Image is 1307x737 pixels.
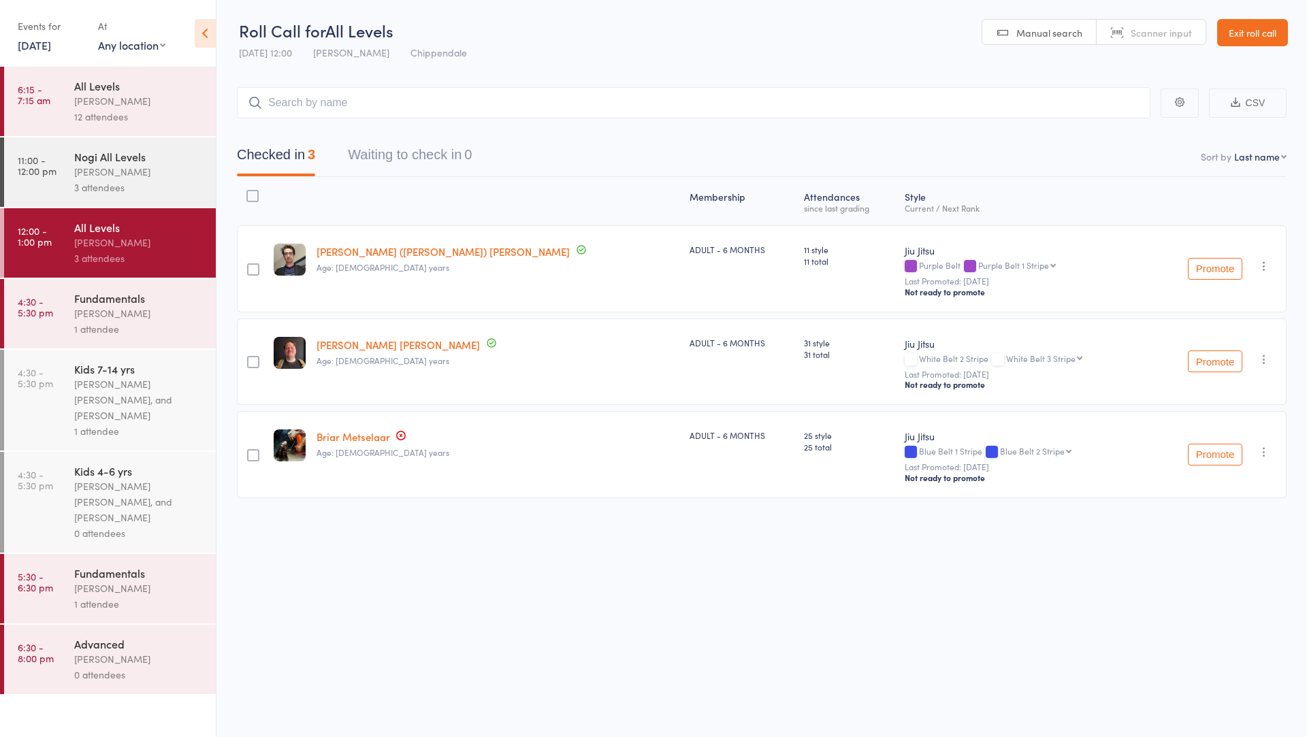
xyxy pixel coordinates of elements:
div: Kids 4-6 yrs [74,463,204,478]
div: Any location [98,37,165,52]
div: Jiu Jitsu [905,244,1143,257]
span: 31 style [804,337,894,348]
time: 4:30 - 5:30 pm [18,367,53,389]
a: 6:30 -8:00 pmAdvanced[PERSON_NAME]0 attendees [4,625,216,694]
div: [PERSON_NAME] [74,580,204,596]
div: Kids 7-14 yrs [74,361,204,376]
div: All Levels [74,78,204,93]
span: [DATE] 12:00 [239,46,292,59]
a: [DATE] [18,37,51,52]
div: 0 attendees [74,667,204,683]
div: 0 [464,147,472,162]
div: [PERSON_NAME] [PERSON_NAME], and [PERSON_NAME] [74,376,204,423]
div: [PERSON_NAME] [74,93,204,109]
div: [PERSON_NAME] [74,306,204,321]
button: Waiting to check in0 [348,140,472,176]
span: Roll Call for [239,19,325,42]
a: Briar Metselaar [317,429,390,444]
div: [PERSON_NAME] [74,651,204,667]
div: 3 attendees [74,180,204,195]
div: Style [899,183,1148,219]
div: White Belt 2 Stripe [905,354,1143,365]
div: 1 attendee [74,423,204,439]
button: CSV [1209,88,1287,118]
div: Membership [684,183,798,219]
div: Blue Belt 2 Stripe [1000,446,1065,455]
time: 6:15 - 7:15 am [18,84,50,105]
div: since last grading [804,203,894,212]
div: Fundamentals [74,291,204,306]
div: Last name [1234,150,1280,163]
div: Nogi All Levels [74,149,204,164]
div: Not ready to promote [905,472,1143,483]
div: Blue Belt 1 Stripe [905,446,1143,458]
label: Sort by [1201,150,1231,163]
a: 4:30 -5:30 pmKids 7-14 yrs[PERSON_NAME] [PERSON_NAME], and [PERSON_NAME]1 attendee [4,350,216,451]
div: 0 attendees [74,525,204,541]
div: White Belt 3 Stripe [1006,354,1076,363]
div: Events for [18,15,84,37]
img: image1688462354.png [274,244,306,276]
span: Chippendale [410,46,467,59]
time: 5:30 - 6:30 pm [18,571,53,593]
div: [PERSON_NAME] [PERSON_NAME], and [PERSON_NAME] [74,478,204,525]
div: Current / Next Rank [905,203,1143,212]
a: Exit roll call [1217,19,1288,46]
time: 11:00 - 12:00 pm [18,154,57,176]
div: Jiu Jitsu [905,337,1143,350]
small: Last Promoted: [DATE] [905,370,1143,379]
a: 5:30 -6:30 pmFundamentals[PERSON_NAME]1 attendee [4,554,216,623]
span: 11 total [804,255,894,267]
time: 6:30 - 8:00 pm [18,642,54,664]
div: Not ready to promote [905,286,1143,297]
span: Scanner input [1131,26,1192,39]
div: Not ready to promote [905,379,1143,390]
span: Age: [DEMOGRAPHIC_DATA] years [317,355,449,366]
a: 12:00 -1:00 pmAll Levels[PERSON_NAME]3 attendees [4,208,216,278]
a: 6:15 -7:15 amAll Levels[PERSON_NAME]12 attendees [4,67,216,136]
small: Last Promoted: [DATE] [905,462,1143,472]
input: Search by name [237,87,1150,118]
span: Age: [DEMOGRAPHIC_DATA] years [317,446,449,458]
div: [PERSON_NAME] [74,164,204,180]
div: Atten­dances [798,183,899,219]
div: 3 [308,147,315,162]
span: 11 style [804,244,894,255]
a: 4:30 -5:30 pmKids 4-6 yrs[PERSON_NAME] [PERSON_NAME], and [PERSON_NAME]0 attendees [4,452,216,553]
button: Promote [1188,350,1242,372]
div: 1 attendee [74,321,204,337]
span: Manual search [1016,26,1082,39]
span: 25 style [804,429,894,441]
div: Jiu Jitsu [905,429,1143,443]
div: ADULT - 6 MONTHS [690,429,793,441]
a: 4:30 -5:30 pmFundamentals[PERSON_NAME]1 attendee [4,279,216,348]
time: 4:30 - 5:30 pm [18,296,53,318]
button: Checked in3 [237,140,315,176]
div: All Levels [74,220,204,235]
div: 3 attendees [74,250,204,266]
button: Promote [1188,258,1242,280]
div: Purple Belt 1 Stripe [978,261,1049,269]
span: All Levels [325,19,393,42]
div: At [98,15,165,37]
span: 31 total [804,348,894,360]
div: 12 attendees [74,109,204,125]
time: 12:00 - 1:00 pm [18,225,52,247]
div: Advanced [74,636,204,651]
a: 11:00 -12:00 pmNogi All Levels[PERSON_NAME]3 attendees [4,137,216,207]
span: 25 total [804,441,894,453]
div: Fundamentals [74,566,204,580]
div: 1 attendee [74,596,204,612]
span: [PERSON_NAME] [313,46,389,59]
div: ADULT - 6 MONTHS [690,337,793,348]
span: Age: [DEMOGRAPHIC_DATA] years [317,261,449,273]
time: 4:30 - 5:30 pm [18,469,53,491]
div: [PERSON_NAME] [74,235,204,250]
img: image1738914132.png [274,337,306,369]
small: Last Promoted: [DATE] [905,276,1143,286]
a: [PERSON_NAME] [PERSON_NAME] [317,338,480,352]
button: Promote [1188,444,1242,465]
a: [PERSON_NAME] ([PERSON_NAME]) [PERSON_NAME] [317,244,570,259]
div: ADULT - 6 MONTHS [690,244,793,255]
img: image1705444000.png [274,429,306,461]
